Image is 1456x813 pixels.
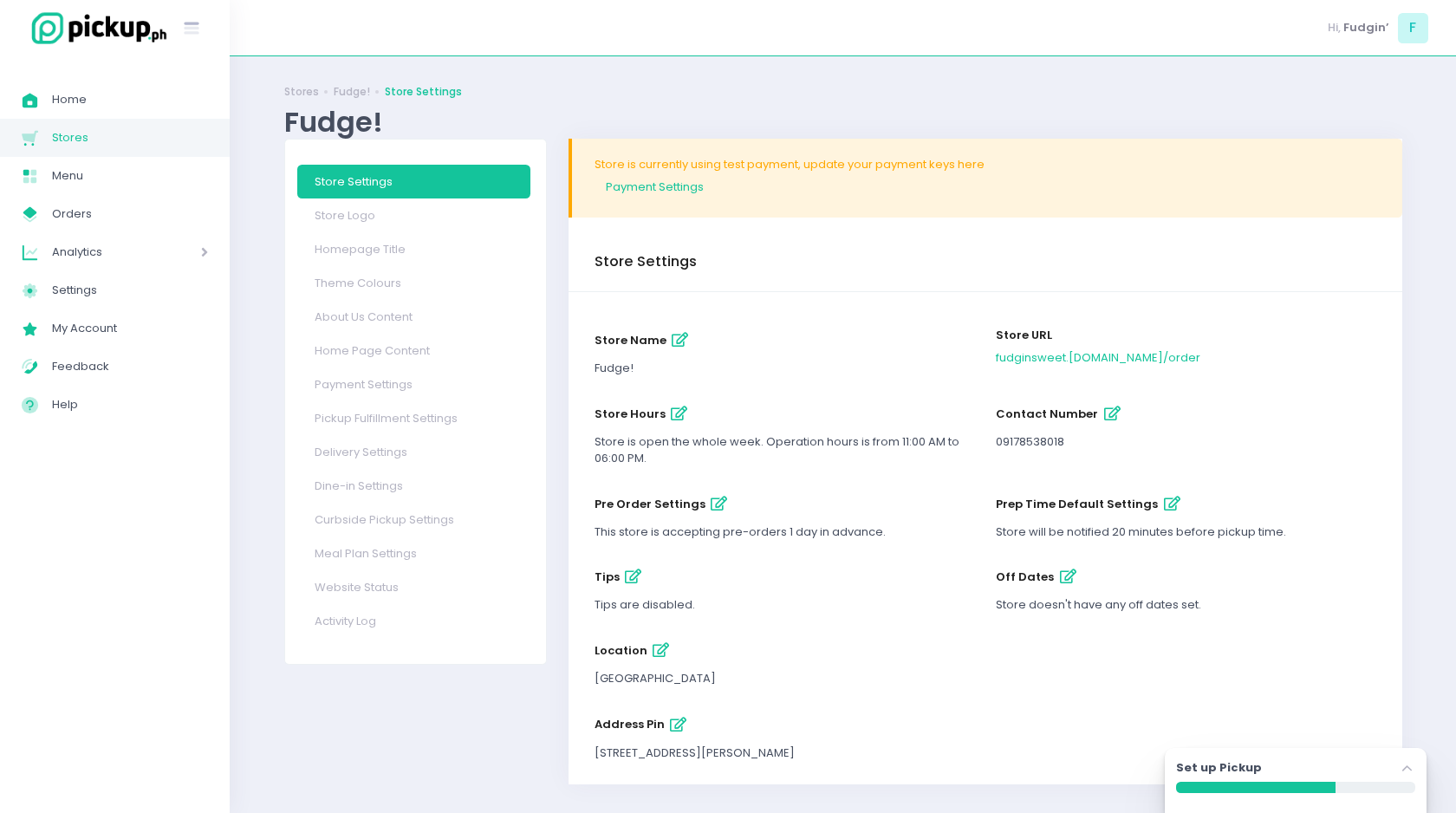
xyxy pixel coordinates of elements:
span: Menu [52,165,208,187]
a: Store Settings [297,165,530,198]
span: store hours [595,405,666,421]
a: Pickup Fulfillment Settings [297,401,530,435]
span: Stores [52,127,208,149]
span: prep time default settings [996,495,1158,511]
span: off dates [996,569,1054,585]
span: Orders [52,203,208,225]
div: Store is open the whole week. Operation hours is from 11:00 AM to 06:00 PM. [595,433,975,467]
div: Tips are disabled. [595,596,975,614]
div: Store will be notified 20 minutes before pickup time. [996,524,1376,541]
span: Home [52,88,208,111]
div: [STREET_ADDRESS][PERSON_NAME] [595,745,1377,762]
img: logo [22,10,169,47]
span: Help [52,393,208,416]
button: Address Pin [665,711,693,739]
span: pre order settings [595,495,705,511]
div: 09178538018 [996,433,1376,451]
span: Address Pin [595,716,693,732]
span: My Account [52,317,208,340]
span: tips [595,569,620,585]
a: Website Status [297,570,530,604]
button: contact number [1098,400,1127,428]
a: Dine-in Settings [297,469,530,503]
button: store name [666,326,695,354]
span: Feedback [52,355,208,378]
button: prep time default settings [1158,490,1186,518]
a: Store Settings [385,84,462,100]
span: Fudgin’ [1343,19,1389,36]
a: Curbside Pickup Settings [297,503,530,537]
label: Set up Pickup [1176,759,1262,777]
div: Fudge! [595,360,975,377]
a: Fudge! [334,84,370,100]
div: This store is accepting pre-orders 1 day in advance. [595,524,975,541]
button: tips [620,563,648,591]
span: F [1398,13,1428,43]
a: Stores [284,84,319,100]
button: location [647,636,676,665]
a: Homepage Title [297,232,530,266]
div: Fudge! [284,105,1402,139]
span: store name [595,332,666,348]
div: Store doesn't have any off dates set. [996,596,1376,614]
a: Meal Plan Settings [297,537,530,570]
button: pre order settings [705,490,734,518]
a: Payment Settings [297,367,530,401]
a: About Us Content [297,300,530,334]
a: Theme Colours [297,266,530,300]
div: Store Settings [595,237,697,286]
span: Store URL [996,327,1052,343]
a: Home Page Content [297,334,530,367]
a: Activity Log [297,604,530,638]
a: Delivery Settings [297,435,530,469]
a: Store Logo [297,198,530,232]
button: off dates [1054,563,1082,591]
div: [GEOGRAPHIC_DATA] [595,670,975,687]
button: store hours [666,400,694,428]
span: contact number [996,405,1098,421]
span: Analytics [52,241,152,263]
span: location [595,641,647,658]
div: Store is currently using test payment, update your payment keys here [595,156,1379,201]
a: fudginsweet.[DOMAIN_NAME]/order [996,349,1200,366]
span: Settings [52,279,208,302]
a: Payment Settings [595,172,1379,201]
span: Hi, [1328,19,1341,36]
